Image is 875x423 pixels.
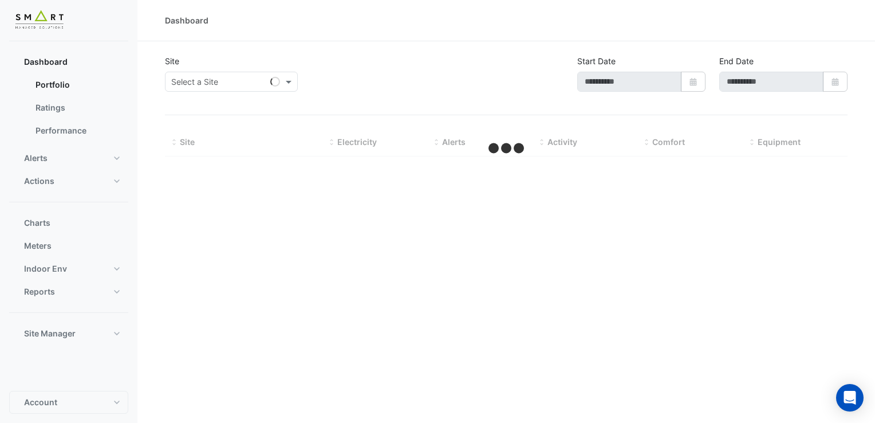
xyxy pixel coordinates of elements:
span: Actions [24,175,54,187]
span: Equipment [758,137,801,147]
button: Alerts [9,147,128,170]
span: Reports [24,286,55,297]
span: Alerts [24,152,48,164]
span: Account [24,397,57,408]
span: Activity [547,137,577,147]
span: Charts [24,217,50,229]
a: Performance [26,119,128,142]
button: Actions [9,170,128,193]
button: Account [9,391,128,414]
span: Site [180,137,195,147]
button: Indoor Env [9,257,128,280]
span: Alerts [442,137,466,147]
button: Charts [9,211,128,234]
div: Open Intercom Messenger [836,384,864,412]
label: End Date [719,55,754,67]
span: Indoor Env [24,263,67,275]
button: Meters [9,234,128,257]
label: Start Date [577,55,616,67]
span: Meters [24,240,52,252]
span: Site Manager [24,328,76,339]
img: Company Logo [14,9,65,32]
div: Dashboard [9,73,128,147]
a: Portfolio [26,73,128,96]
a: Ratings [26,96,128,119]
button: Reports [9,280,128,303]
button: Dashboard [9,50,128,73]
div: Dashboard [165,14,208,26]
label: Site [165,55,179,67]
span: Electricity [337,137,377,147]
span: Comfort [652,137,685,147]
span: Dashboard [24,56,68,68]
button: Site Manager [9,322,128,345]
